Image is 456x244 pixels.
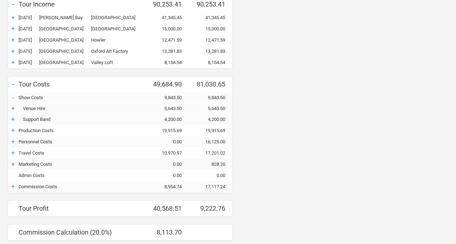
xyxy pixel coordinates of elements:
div: 0.00 [145,161,189,167]
div: - [8,94,19,101]
div: Show Costs [19,95,145,100]
div: 12,471.59 [189,37,233,43]
div: 9,843.50 [145,95,189,100]
span: [DATE] [19,15,32,20]
div: + [8,59,19,66]
span: [DATE] [19,49,32,54]
div: 13,281.83 [189,49,233,54]
div: + [8,25,19,32]
div: Travel Costs [19,150,145,156]
div: 49,684.90 [145,80,189,88]
div: Commission Calculation (20.0%) [19,228,145,236]
div: 9,843.50 [189,95,233,100]
div: 41,345.45 [189,15,233,20]
div: + [8,160,19,168]
div: + [8,105,19,112]
div: Melbourne [19,37,91,43]
div: 0.00 [189,173,233,178]
div: + [8,183,19,190]
div: Electric Island [91,26,145,31]
div: Byron Bay [19,15,91,20]
div: 17,117.24 [189,184,233,189]
div: 81,030.65 [189,80,233,88]
div: 13,281.83 [145,49,189,54]
div: Tour Costs [19,80,145,88]
div: Brisbane [19,60,91,65]
div: 19,915.69 [189,128,233,133]
div: Production Costs [19,128,145,133]
div: 5,643.50 [189,106,233,111]
div: + [8,36,19,43]
div: Beach Hotel [91,15,145,20]
div: Admin Costs [19,173,145,178]
div: 5,643.50 [145,106,189,111]
div: Sydney [19,49,91,54]
div: Venue Hire [19,106,145,111]
div: Commission Costs [19,184,145,189]
div: Oxford Art Factory [91,49,145,54]
div: 17,201.02 [189,150,233,156]
div: Support Band [19,117,145,122]
div: 16,125.00 [189,139,233,144]
div: 8,113.70 [145,228,189,236]
div: Perth [19,26,91,31]
div: 15,000.00 [189,26,233,31]
div: 40,568.51 [145,205,189,212]
span: [DATE] [19,37,32,43]
div: Tour Profit [19,205,145,212]
span: [DATE] [19,26,32,31]
div: + [8,115,19,123]
div: 4,200.00 [145,117,189,122]
div: Tour Income [19,0,145,8]
span: [DATE] [19,60,32,65]
div: 0.00 [145,173,189,178]
div: 8,154.54 [145,60,189,65]
div: Personnel Costs [19,139,145,144]
div: + [8,47,19,55]
div: 4,200.00 [189,117,233,122]
div: 0.00 [145,139,189,144]
div: 41,345.45 [145,15,189,20]
div: 19,915.69 [145,128,189,133]
div: 10,970.97 [145,150,189,156]
div: + [8,149,19,156]
div: + [8,14,19,21]
div: Howler [91,37,145,43]
div: 828.20 [189,161,233,167]
div: 8,954.74 [145,184,189,189]
div: 15,000.00 [145,26,189,31]
div: - [8,79,19,89]
div: 90,253.41 [145,0,189,8]
div: 12,471.59 [145,37,189,43]
div: + [8,138,19,145]
div: 9,222.76 [189,205,233,212]
div: 90,253.41 [189,0,233,8]
div: + [8,127,19,134]
div: Valley Loft [91,60,145,65]
div: 8,154.54 [189,60,233,65]
div: Marketing Costs [19,161,145,167]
